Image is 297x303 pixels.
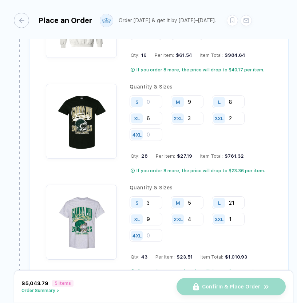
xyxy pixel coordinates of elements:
[136,168,265,174] div: If you order 8 more, the price will drop to $23.36 per item.
[155,254,193,260] div: Per Item:
[130,185,272,190] div: Quantity & Sizes
[223,254,247,260] div: $1,010.93
[139,254,147,260] span: 43
[155,52,192,58] div: Per Item:
[176,200,180,205] div: M
[174,115,183,121] div: 2XL
[131,254,147,260] div: Qty:
[139,153,148,159] span: 28
[21,288,74,293] button: Order Summary >
[175,153,192,159] div: $27.19
[218,200,221,205] div: L
[223,153,244,159] div: $761.32
[132,233,142,238] div: 4XL
[49,87,113,151] img: b6353a0d-56d4-4ccd-a676-2002d829f5a5_nt_front_1758639084622.jpg
[174,52,192,58] div: $61.54
[132,132,142,137] div: 4XL
[100,14,113,27] img: user profile
[135,99,139,105] div: S
[139,52,147,58] span: 16
[134,115,140,121] div: XL
[223,52,245,58] div: $984.64
[131,153,148,159] div: Qty:
[176,99,180,105] div: M
[119,17,216,24] div: Order [DATE] & get it by [DATE]–[DATE].
[52,280,74,287] span: 5 items
[135,200,139,205] div: S
[136,67,264,73] div: If you order 8 more, the price will drop to $40.17 per item.
[201,254,247,260] div: Item Total:
[130,84,272,90] div: Quantity & Sizes
[49,188,113,252] img: bf80621f-5414-42fe-af5c-48c1f79662dd_nt_front_1758406175201.jpg
[215,115,223,121] div: 3XL
[38,16,92,25] div: Place an Order
[156,153,192,159] div: Per Item:
[131,52,147,58] div: Qty:
[215,216,223,222] div: 3XL
[200,52,245,58] div: Item Total:
[200,153,244,159] div: Item Total:
[174,216,183,222] div: 2XL
[134,216,140,222] div: XL
[136,269,264,275] div: If you order 5 more, the price will drop to $19.72 per item.
[175,254,193,260] div: $23.51
[218,99,221,105] div: L
[21,280,48,286] span: $5,043.79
